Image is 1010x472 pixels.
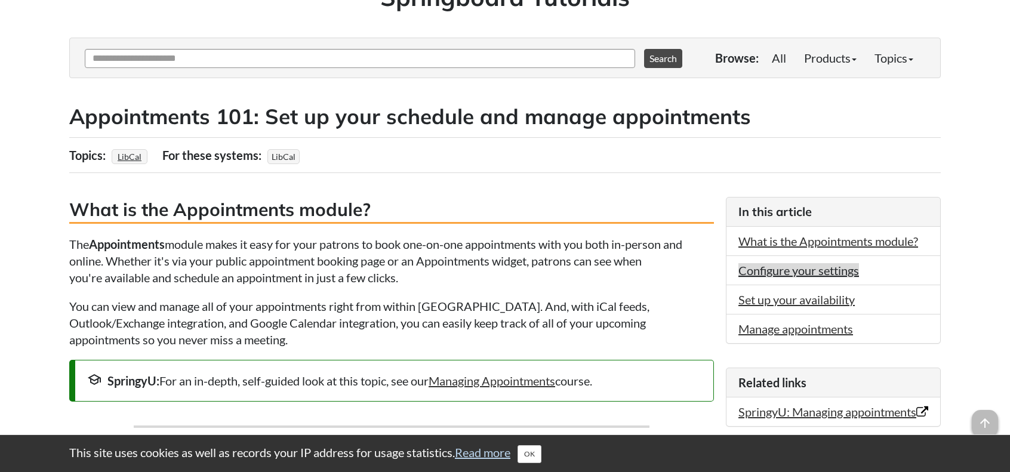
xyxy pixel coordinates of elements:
span: school [87,372,101,387]
p: Browse: [715,50,759,66]
p: The module makes it easy for your patrons to book one-on-one appointments with you both in-person... [69,236,714,286]
div: This site uses cookies as well as records your IP address for usage statistics. [57,444,953,463]
strong: SpringyU: [107,374,159,388]
a: Topics [866,46,922,70]
h3: What is the Appointments module? [69,197,714,224]
span: LibCal [267,149,300,164]
h2: Appointments 101: Set up your schedule and manage appointments [69,102,941,131]
button: Close [518,445,541,463]
a: SpringyU: Managing appointments [738,405,928,419]
a: arrow_upward [972,411,998,425]
h3: In this article [738,203,928,220]
div: For an in-depth, self-guided look at this topic, see our course. [87,372,701,389]
a: Set up your availability [738,292,855,307]
strong: Appointments [89,237,165,251]
span: Related links [738,375,806,390]
a: Managing Appointments [429,374,555,388]
div: Topics: [69,144,109,166]
span: arrow_upward [972,410,998,436]
a: Read more [455,445,510,459]
p: You can view and manage all of your appointments right from within [GEOGRAPHIC_DATA]. And, with i... [69,298,714,348]
a: Products [795,46,866,70]
a: Configure your settings [738,263,859,277]
a: All [763,46,795,70]
a: Manage appointments [738,322,853,336]
a: What is the Appointments module? [738,234,918,248]
a: LibCal [116,148,143,165]
div: For these systems: [162,144,264,166]
button: Search [644,49,682,68]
